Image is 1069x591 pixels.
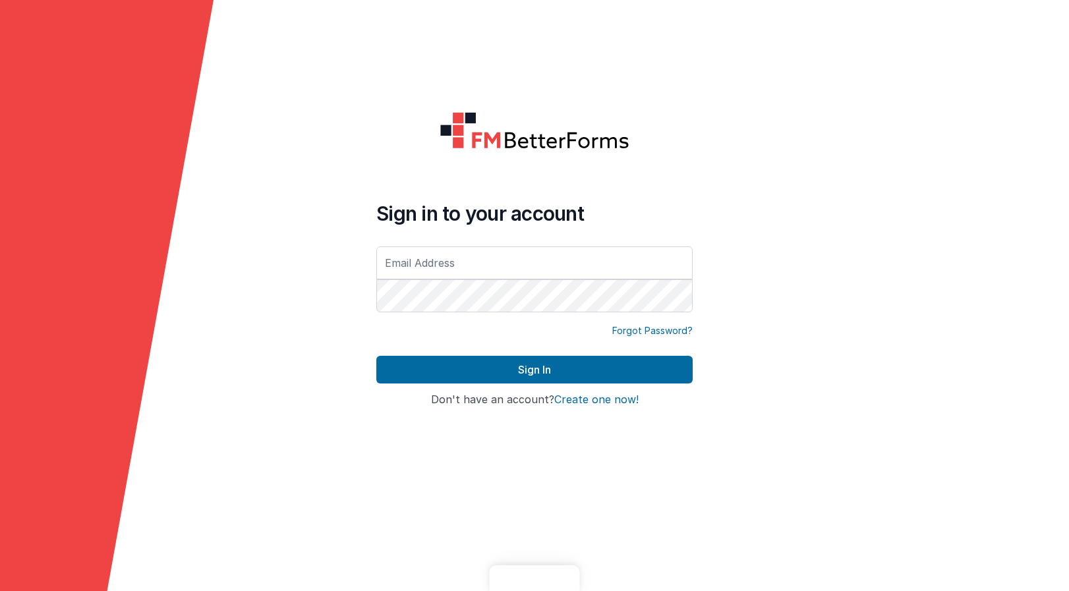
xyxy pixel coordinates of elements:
a: Forgot Password? [612,324,693,337]
button: Sign In [376,356,693,383]
input: Email Address [376,246,693,279]
h4: Don't have an account? [376,394,693,406]
h4: Sign in to your account [376,202,693,225]
button: Create one now! [554,394,639,406]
